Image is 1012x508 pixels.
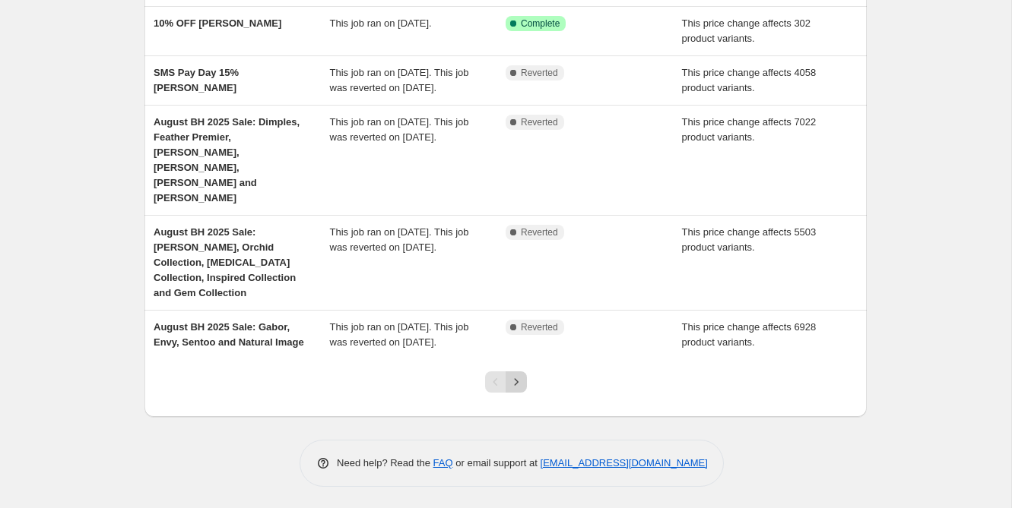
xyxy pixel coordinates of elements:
span: This job ran on [DATE]. This job was reverted on [DATE]. [330,226,469,253]
span: This job ran on [DATE]. This job was reverted on [DATE]. [330,67,469,93]
span: August BH 2025 Sale: [PERSON_NAME], Orchid Collection, [MEDICAL_DATA] Collection, Inspired Collec... [154,226,296,298]
span: Reverted [521,226,558,238]
span: This job ran on [DATE]. [330,17,432,29]
span: SMS Pay Day 15% [PERSON_NAME] [154,67,239,93]
span: This price change affects 5503 product variants. [682,226,817,253]
button: Next [506,371,527,393]
span: This job ran on [DATE]. This job was reverted on [DATE]. [330,321,469,348]
span: This price change affects 4058 product variants. [682,67,817,93]
span: August BH 2025 Sale: Dimples, Feather Premier, [PERSON_NAME], [PERSON_NAME], [PERSON_NAME] and [P... [154,116,300,204]
span: This price change affects 6928 product variants. [682,321,817,348]
span: Reverted [521,321,558,333]
span: This price change affects 7022 product variants. [682,116,817,143]
span: August BH 2025 Sale: Gabor, Envy, Sentoo and Natural Image [154,321,304,348]
span: Complete [521,17,560,30]
span: Reverted [521,116,558,128]
a: FAQ [433,457,453,469]
span: 10% OFF [PERSON_NAME] [154,17,281,29]
a: [EMAIL_ADDRESS][DOMAIN_NAME] [541,457,708,469]
span: Reverted [521,67,558,79]
span: or email support at [453,457,541,469]
span: This price change affects 302 product variants. [682,17,811,44]
span: Need help? Read the [337,457,433,469]
span: This job ran on [DATE]. This job was reverted on [DATE]. [330,116,469,143]
nav: Pagination [485,371,527,393]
